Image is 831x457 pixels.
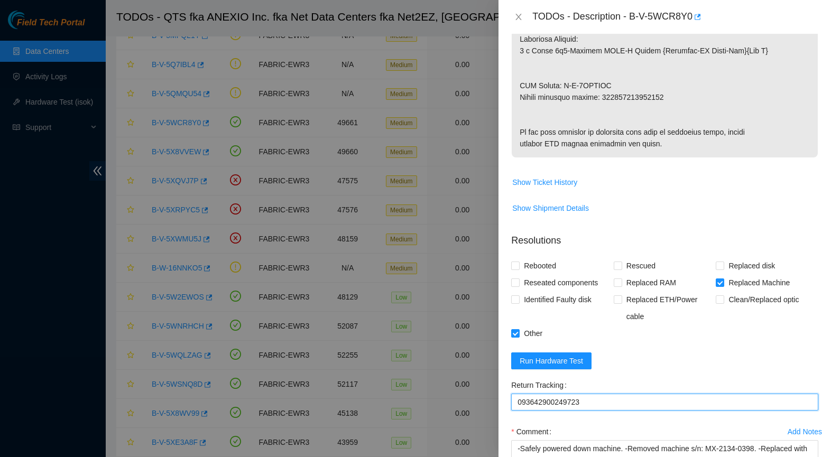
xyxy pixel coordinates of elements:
[512,200,589,217] button: Show Shipment Details
[520,257,560,274] span: Rebooted
[532,8,818,25] div: TODOs - Description - B-V-5WCR8Y0
[622,291,716,325] span: Replaced ETH/Power cable
[520,274,602,291] span: Reseated components
[511,225,818,248] p: Resolutions
[520,325,547,342] span: Other
[724,274,794,291] span: Replaced Machine
[724,291,803,308] span: Clean/Replaced optic
[511,12,526,22] button: Close
[512,176,577,188] span: Show Ticket History
[511,377,571,394] label: Return Tracking
[788,428,822,435] div: Add Notes
[622,257,660,274] span: Rescued
[514,13,523,21] span: close
[520,355,583,367] span: Run Hardware Test
[511,394,818,411] input: Return Tracking
[724,257,779,274] span: Replaced disk
[520,291,596,308] span: Identified Faulty disk
[511,423,556,440] label: Comment
[512,202,589,214] span: Show Shipment Details
[512,174,578,191] button: Show Ticket History
[511,352,592,369] button: Run Hardware Test
[787,423,823,440] button: Add Notes
[622,274,680,291] span: Replaced RAM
